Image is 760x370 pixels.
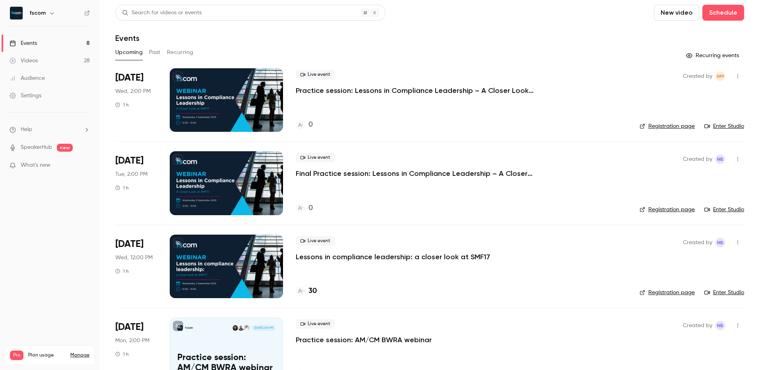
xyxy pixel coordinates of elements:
[715,238,725,247] span: Nicola Bassett
[21,125,32,134] span: Help
[683,321,712,330] span: Created by
[185,326,193,330] p: fscom
[640,289,695,297] a: Registration page
[10,92,41,100] div: Settings
[21,143,52,152] a: SpeakerHub
[115,254,153,262] span: Wed, 12:00 PM
[308,203,313,214] h4: 0
[70,352,89,358] a: Manage
[115,235,157,298] div: Sep 3 Wed, 12:00 PM (Europe/London)
[308,286,317,297] h4: 30
[149,46,161,59] button: Past
[683,71,712,81] span: Created by
[640,206,695,214] a: Registration page
[10,7,23,19] img: fscom
[704,206,744,214] a: Enter Studio
[115,33,140,43] h1: Events
[717,238,723,247] span: NB
[640,122,695,130] a: Registration page
[115,238,143,251] span: [DATE]
[80,162,90,169] iframe: Noticeable Trigger
[115,71,143,84] span: [DATE]
[296,153,335,162] span: Live event
[296,252,490,262] a: Lessons in compliance leadership: a closer look at SMF17
[115,337,149,345] span: Mon, 2:00 PM
[715,321,725,330] span: Nicola Bassett
[717,321,723,330] span: NB
[296,119,313,130] a: 0
[115,268,129,274] div: 1 h
[29,9,46,17] h6: fscom
[115,170,147,178] span: Tue, 2:00 PM
[10,39,37,47] div: Events
[233,325,238,331] img: Victoria Ng
[702,5,744,21] button: Schedule
[115,151,157,215] div: Sep 2 Tue, 2:00 PM (Europe/London)
[296,236,335,246] span: Live event
[252,325,275,331] span: [DATE] 2:00 PM
[683,238,712,247] span: Created by
[122,9,202,17] div: Search for videos or events
[10,351,23,360] span: Pro
[308,119,313,130] h4: 0
[244,325,250,331] img: Michael Foreman
[654,5,699,21] button: New video
[115,68,157,132] div: Aug 27 Wed, 2:00 PM (Europe/London)
[238,325,244,331] img: Charles McGillivary
[704,122,744,130] a: Enter Studio
[115,185,129,191] div: 1 h
[115,154,143,167] span: [DATE]
[717,71,724,81] span: NM
[296,169,534,178] a: Final Practice session: Lessons in Compliance Leadership – A Closer Look at SMF17
[10,74,45,82] div: Audience
[115,351,129,357] div: 1 h
[57,144,73,152] span: new
[10,57,38,65] div: Videos
[682,49,744,62] button: Recurring events
[683,154,712,164] span: Created by
[715,154,725,164] span: Nicola Bassett
[704,289,744,297] a: Enter Studio
[115,321,143,333] span: [DATE]
[115,46,143,59] button: Upcoming
[21,161,50,170] span: What's new
[296,286,317,297] a: 30
[167,46,194,59] button: Recurring
[715,71,725,81] span: Niamh McConaghy
[296,70,335,79] span: Live event
[296,335,432,345] a: Practice session: AM/CM BWRA webinar
[10,125,90,134] li: help-dropdown-opener
[115,102,129,108] div: 1 h
[28,352,66,358] span: Plan usage
[296,319,335,329] span: Live event
[115,87,151,95] span: Wed, 2:00 PM
[296,86,534,95] a: Practice session: Lessons in Compliance Leadership – A Closer Look at SMF17
[717,154,723,164] span: NB
[296,203,313,214] a: 0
